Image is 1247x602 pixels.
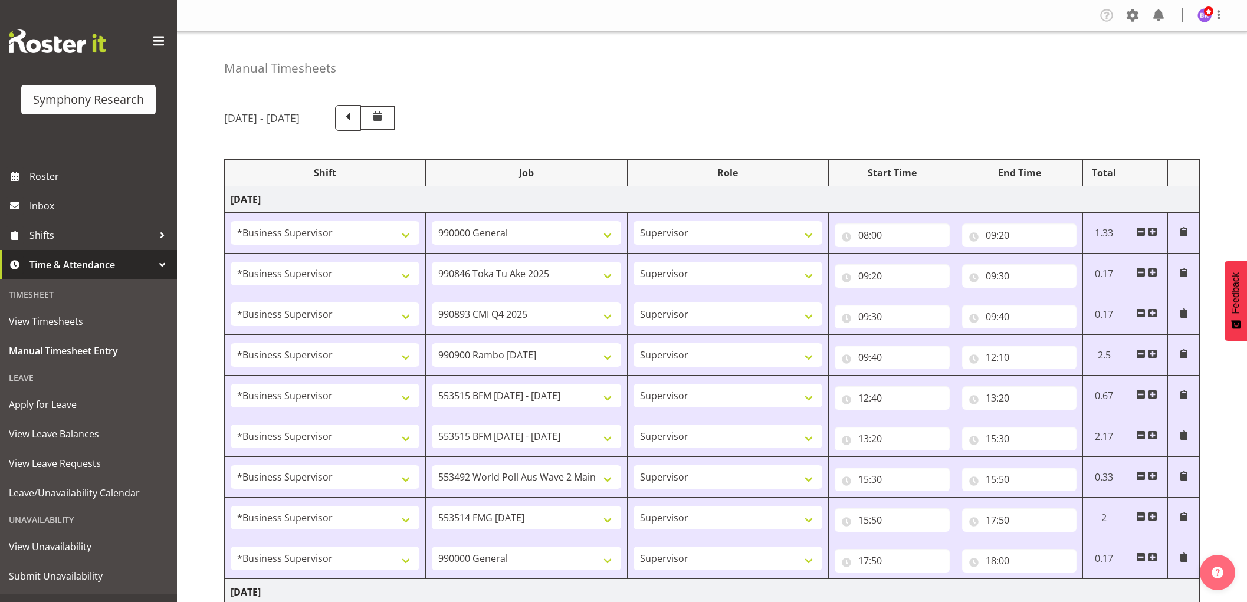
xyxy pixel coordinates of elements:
[835,305,950,328] input: Click to select...
[9,538,168,555] span: View Unavailability
[3,532,174,561] a: View Unavailability
[3,366,174,390] div: Leave
[835,264,950,288] input: Click to select...
[29,256,153,274] span: Time & Attendance
[3,282,174,307] div: Timesheet
[835,427,950,450] input: Click to select...
[3,307,174,336] a: View Timesheets
[962,468,1077,491] input: Click to select...
[9,567,168,585] span: Submit Unavailability
[1230,272,1241,314] span: Feedback
[9,342,168,360] span: Manual Timesheet Entry
[962,549,1077,573] input: Click to select...
[962,166,1077,180] div: End Time
[9,396,168,413] span: Apply for Leave
[231,166,419,180] div: Shift
[1225,261,1247,341] button: Feedback - Show survey
[224,111,300,124] h5: [DATE] - [DATE]
[1089,166,1119,180] div: Total
[9,312,168,330] span: View Timesheets
[835,166,950,180] div: Start Time
[962,508,1077,532] input: Click to select...
[9,29,106,53] img: Rosterit website logo
[835,468,950,491] input: Click to select...
[1083,335,1125,376] td: 2.5
[224,61,336,75] h4: Manual Timesheets
[835,549,950,573] input: Click to select...
[29,197,171,215] span: Inbox
[1083,213,1125,254] td: 1.33
[1083,416,1125,457] td: 2.17
[1212,567,1223,578] img: help-xxl-2.png
[9,484,168,502] span: Leave/Unavailability Calendar
[835,508,950,532] input: Click to select...
[1083,254,1125,294] td: 0.17
[962,346,1077,369] input: Click to select...
[634,166,822,180] div: Role
[3,508,174,532] div: Unavailability
[3,449,174,478] a: View Leave Requests
[29,226,153,244] span: Shifts
[3,561,174,591] a: Submit Unavailability
[1083,457,1125,498] td: 0.33
[3,419,174,449] a: View Leave Balances
[835,386,950,410] input: Click to select...
[1083,376,1125,416] td: 0.67
[1083,538,1125,579] td: 0.17
[3,336,174,366] a: Manual Timesheet Entry
[835,346,950,369] input: Click to select...
[962,386,1077,410] input: Click to select...
[33,91,144,108] div: Symphony Research
[1083,294,1125,335] td: 0.17
[9,455,168,472] span: View Leave Requests
[1197,8,1212,22] img: bhavik-kanna1260.jpg
[432,166,621,180] div: Job
[9,425,168,443] span: View Leave Balances
[962,223,1077,247] input: Click to select...
[225,186,1200,213] td: [DATE]
[29,167,171,185] span: Roster
[835,223,950,247] input: Click to select...
[1083,498,1125,538] td: 2
[962,264,1077,288] input: Click to select...
[3,478,174,508] a: Leave/Unavailability Calendar
[3,390,174,419] a: Apply for Leave
[962,305,1077,328] input: Click to select...
[962,427,1077,450] input: Click to select...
